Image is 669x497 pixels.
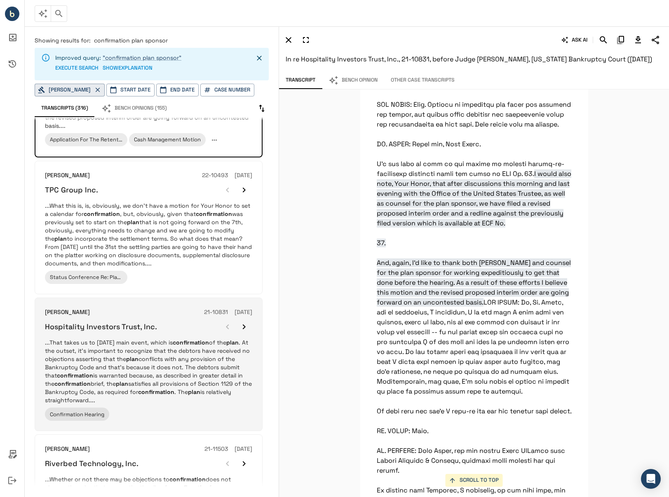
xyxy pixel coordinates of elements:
[226,339,239,346] em: plan
[235,445,252,454] h6: [DATE]
[156,84,199,96] button: End Date
[45,445,90,454] h6: [PERSON_NAME]
[106,84,155,96] button: Start Date
[57,372,93,379] em: confirmation
[560,33,589,47] button: ASK AI
[134,136,201,143] span: Cash Management Motion
[45,171,90,180] h6: [PERSON_NAME]
[55,54,181,62] p: Improved query:
[95,100,174,117] button: Bench Opinions (155)
[200,84,254,96] button: Case Number
[614,33,628,47] button: Copy Citation
[204,308,228,317] h6: 21-10831
[641,469,661,489] div: Open Intercom Messenger
[55,62,99,75] button: EXECUTE SEARCH
[631,33,645,47] button: Download Transcript
[50,274,181,281] span: Status Conference Re: Plan Settlement Term Sheet
[235,308,252,317] h6: [DATE]
[50,136,311,143] span: Application For The Retention Of Epiq Corporate Restructuring, Llc As Their Claims And Noticing A...
[35,84,105,96] button: [PERSON_NAME]
[35,37,91,44] span: Showing results for:
[35,100,95,117] button: Transcripts (316)
[138,388,174,396] em: confirmation
[54,380,91,387] em: confirmation
[84,210,120,218] em: confirmation
[648,33,662,47] button: Share Transcript
[235,171,252,180] h6: [DATE]
[173,339,209,346] em: confirmation
[45,322,157,331] h6: Hospitality Investors Trust, Inc.
[196,210,232,218] em: confirmation
[127,218,139,226] em: plan
[103,62,153,75] button: SHOWEXPLANATION
[94,37,168,44] span: confirmation plan sponsor
[103,54,181,61] a: "confirmation plan sponsor"
[286,55,652,63] span: In re Hospitality Investors Trust, Inc., 21-10831, before Judge [PERSON_NAME], [US_STATE] Bankrup...
[45,202,252,267] p: ...What this is, is, obviously, we don’t have a motion for Your Honor to set a calendar for , but...
[45,308,90,317] h6: [PERSON_NAME]
[253,52,265,64] button: Close
[45,185,98,195] h6: TPC Group Inc.
[596,33,610,47] button: Search
[279,72,322,89] button: Transcript
[188,388,200,396] em: plan
[116,380,128,387] em: plan
[173,484,209,491] em: confirmation
[45,338,252,404] p: ...That takes us to [DATE] main event, which is of the . At the outset, it's important to recogni...
[384,72,461,89] button: Other Case Transcripts
[202,171,228,180] h6: 22-10493
[50,411,104,418] span: Confirmation Hearing
[446,474,503,487] button: SCROLL TO TOP
[204,445,228,454] h6: 21-11503
[45,459,138,468] h6: Riverbed Technology, Inc.
[54,235,67,242] em: plan
[169,476,206,483] em: confirmation
[322,72,384,89] button: Bench Opinion
[126,355,138,363] em: plan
